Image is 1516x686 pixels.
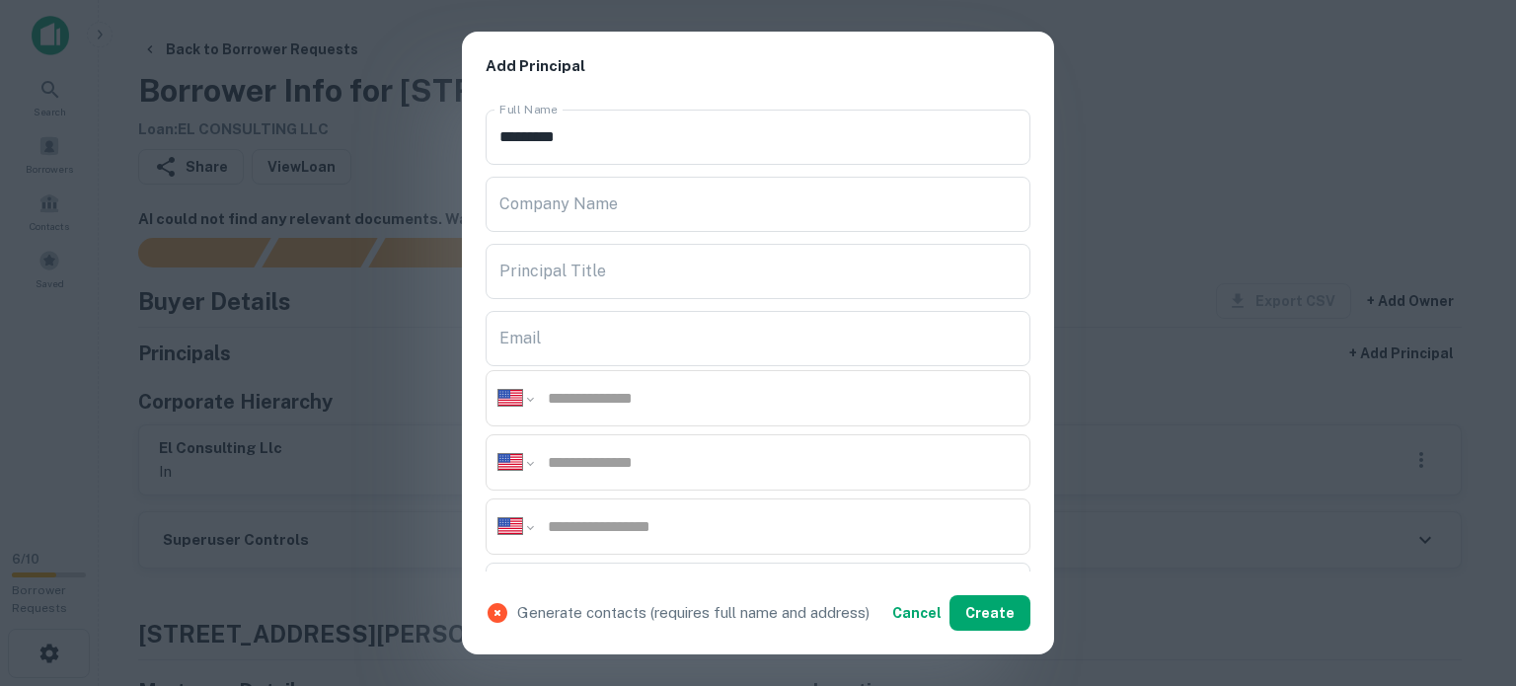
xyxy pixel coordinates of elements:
[1417,528,1516,623] iframe: Chat Widget
[499,101,558,117] label: Full Name
[949,595,1030,631] button: Create
[884,595,949,631] button: Cancel
[517,601,870,625] p: Generate contacts (requires full name and address)
[462,32,1054,102] h2: Add Principal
